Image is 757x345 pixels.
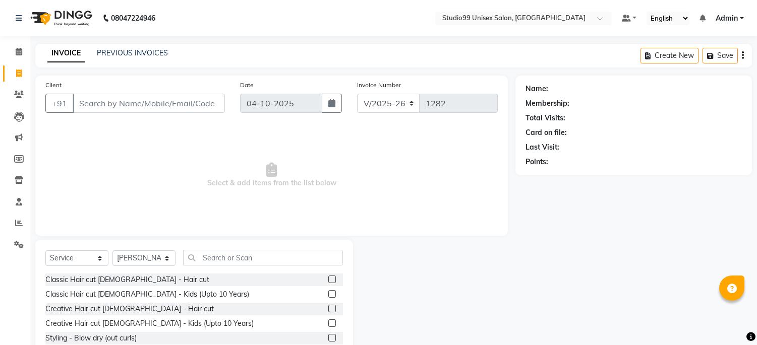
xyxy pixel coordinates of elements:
label: Date [240,81,254,90]
input: Search or Scan [183,250,343,265]
button: +91 [45,94,74,113]
label: Client [45,81,62,90]
span: Admin [716,13,738,24]
a: INVOICE [47,44,85,62]
div: Styling - Blow dry (out curls) [45,333,137,343]
div: Name: [526,84,548,94]
div: Creative Hair cut [DEMOGRAPHIC_DATA] - Hair cut [45,304,214,314]
a: PREVIOUS INVOICES [97,48,168,57]
span: Select & add items from the list below [45,125,498,226]
div: Membership: [526,98,569,109]
div: Card on file: [526,127,567,138]
div: Classic Hair cut [DEMOGRAPHIC_DATA] - Kids (Upto 10 Years) [45,289,249,300]
div: Points: [526,157,548,167]
button: Create New [640,48,698,63]
div: Classic Hair cut [DEMOGRAPHIC_DATA] - Hair cut [45,274,209,285]
button: Save [703,48,738,63]
b: 08047224946 [111,4,155,32]
label: Invoice Number [357,81,401,90]
img: logo [26,4,95,32]
div: Last Visit: [526,142,559,153]
div: Total Visits: [526,113,565,123]
input: Search by Name/Mobile/Email/Code [73,94,225,113]
div: Creative Hair cut [DEMOGRAPHIC_DATA] - Kids (Upto 10 Years) [45,318,254,329]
